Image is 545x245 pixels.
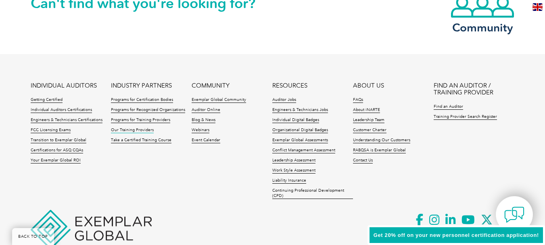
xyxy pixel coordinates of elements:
[192,128,209,133] a: Webinars
[272,188,353,199] a: Continuing Professional Development (CPD)
[353,148,406,153] a: RABQSA is Exemplar Global
[353,107,380,113] a: About iNARTE
[353,82,384,89] a: ABOUT US
[192,82,230,89] a: COMMUNITY
[111,97,173,103] a: Programs for Certification Bodies
[111,138,171,143] a: Take a Certified Training Course
[504,205,524,225] img: contact-chat.png
[272,117,319,123] a: Individual Digital Badges
[111,117,170,123] a: Programs for Training Providers
[31,117,102,123] a: Engineers & Technicians Certifications
[532,3,543,11] img: en
[31,148,83,153] a: Certifications for ASQ CQAs
[12,228,54,245] a: BACK TO TOP
[31,82,97,89] a: INDIVIDUAL AUDITORS
[111,107,185,113] a: Programs for Recognized Organizations
[353,117,384,123] a: Leadership Team
[111,128,154,133] a: Our Training Providers
[31,128,71,133] a: FCC Licensing Exams
[374,232,539,238] span: Get 20% off on your new personnel certification application!
[111,82,172,89] a: INDUSTRY PARTNERS
[192,107,220,113] a: Auditor Online
[434,114,497,120] a: Training Provider Search Register
[31,107,92,113] a: Individual Auditors Certifications
[192,97,246,103] a: Exemplar Global Community
[272,82,307,89] a: RESOURCES
[353,128,386,133] a: Customer Charter
[272,158,315,163] a: Leadership Assessment
[272,168,315,174] a: Work Style Assessment
[192,117,215,123] a: Blog & News
[434,104,463,110] a: Find an Auditor
[272,107,328,113] a: Engineers & Technicians Jobs
[272,138,328,143] a: Exemplar Global Assessments
[192,138,220,143] a: Event Calendar
[434,82,514,96] a: FIND AN AUDITOR / TRAINING PROVIDER
[272,178,306,184] a: Liability Insurance
[272,128,328,133] a: Organizational Digital Badges
[450,23,515,33] h3: Community
[31,158,81,163] a: Your Exemplar Global ROI
[272,97,296,103] a: Auditor Jobs
[353,138,410,143] a: Understanding Our Customers
[353,97,363,103] a: FAQs
[31,138,86,143] a: Transition to Exemplar Global
[31,97,63,103] a: Getting Certified
[353,158,373,163] a: Contact Us
[272,148,335,153] a: Conflict Management Assessment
